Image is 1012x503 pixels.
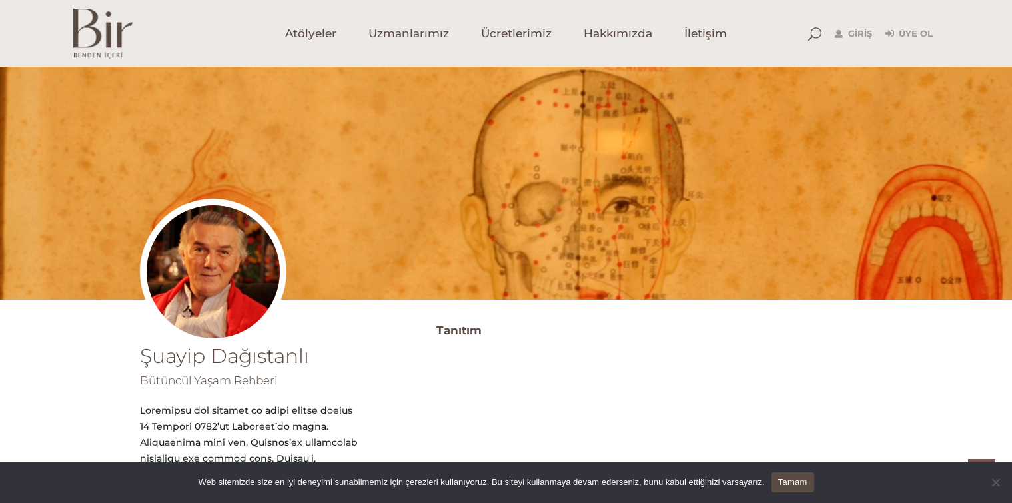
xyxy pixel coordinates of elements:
span: Ücretlerimiz [481,26,552,41]
span: Web sitemizde size en iyi deneyimi sunabilmemiz için çerezleri kullanıyoruz. Bu siteyi kullanmaya... [198,476,764,489]
span: Uzmanlarımız [368,26,449,41]
span: İletişim [684,26,727,41]
a: Üye Ol [885,26,933,42]
a: Giriş [835,26,872,42]
span: Atölyeler [285,26,336,41]
span: Hakkımızda [584,26,652,41]
a: Tamam [771,472,814,492]
span: Bütüncül Yaşam Rehberi [140,374,277,387]
img: Suayip_Dagistanli_002-300x300.jpg [140,199,286,345]
h1: Şuayip Dağıstanlı [140,346,363,366]
span: Hayır [989,476,1002,489]
h3: Tanıtım [436,320,873,341]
